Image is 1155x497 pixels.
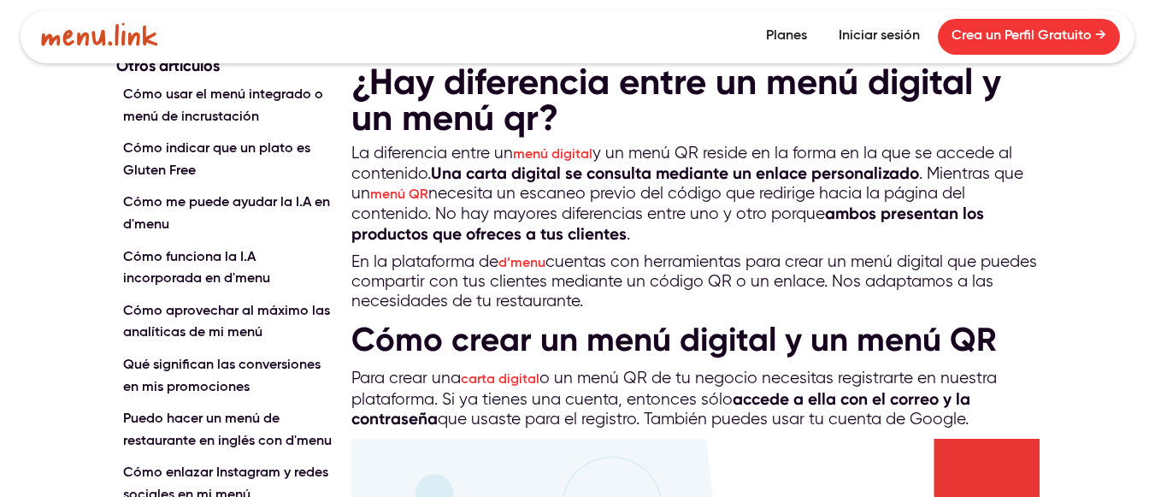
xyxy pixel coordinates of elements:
[116,409,334,453] a: Puedo hacer un menú de restaurante en inglés con d'menu
[116,192,334,236] a: Cómo me puede ayudar la I.A en d'menu
[370,188,428,202] a: menú QR
[498,257,545,270] a: d’menu
[938,19,1120,55] a: Crea un Perfil Gratuito →
[116,85,334,128] a: Cómo usar el menú integrado o menú de incrustación
[116,56,334,76] h4: Otros articulos
[116,247,334,291] a: Cómo funciona la I.A incorporada en d'menu
[116,301,334,345] a: Cómo aprovechar al máximo las analíticas de mi menú
[431,163,919,183] strong: Una carta digital se consulta mediante un enlace personalizado
[351,145,1040,245] p: La diferencia entre un y un menú QR reside en la forma en la que se accede al contenido. . Mientr...
[351,253,1040,311] p: En la plataforma de cuentas con herramientas para crear un menú digital que puedes compartir con ...
[351,64,1040,136] h1: ¿Hay diferencia entre un menú digital y un menú qr?
[513,148,592,162] a: menú digital
[351,320,1040,359] h2: Cómo crear un menú digital y un menú QR
[351,370,1040,429] p: Para crear una o un menú QR de tu negocio necesitas registrarte en nuestra plataforma. Si ya tien...
[461,373,539,387] a: carta digital
[116,139,334,182] a: Cómo indicar que un plato es Gluten Free
[351,389,970,429] strong: accede a ella con el correo y la contraseña
[825,19,934,55] a: Iniciar sesión
[351,204,984,243] strong: ambos presentan los productos que ofreces a tus clientes
[116,355,334,399] a: Qué significan las conversiones en mis promociones
[752,19,821,55] a: Planes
